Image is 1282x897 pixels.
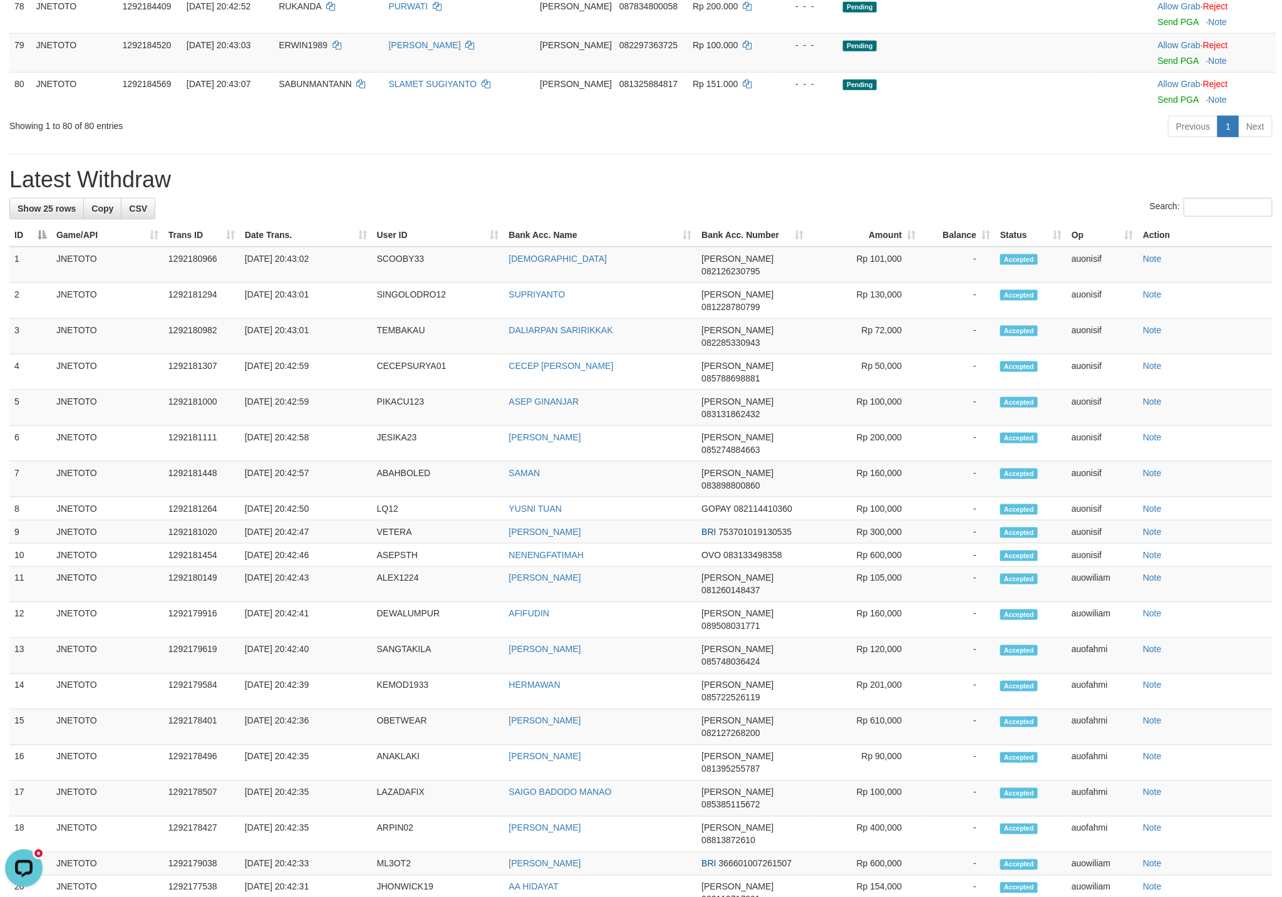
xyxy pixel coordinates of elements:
td: - [921,247,995,283]
a: [PERSON_NAME] [509,752,581,762]
a: [PERSON_NAME] [509,859,581,869]
span: Show 25 rows [18,204,76,214]
a: SAMAN [509,468,540,478]
a: Note [1143,882,1162,892]
td: auonisif [1067,283,1138,319]
td: 6 [9,426,51,462]
span: Copy 083133498358 to clipboard [723,550,782,560]
td: SANGTAKILA [372,638,504,674]
span: 1292184569 [123,79,172,89]
a: Next [1238,116,1273,137]
td: - [921,781,995,817]
a: Send PGA [1158,56,1199,66]
td: Rp 100,000 [809,497,921,521]
span: [PERSON_NAME] [701,468,773,478]
td: auowiliam [1067,603,1138,638]
td: 1292180982 [163,319,240,355]
td: [DATE] 20:42:59 [240,355,372,390]
span: Copy 085788698881 to clipboard [701,373,760,383]
span: Copy 082285330943 to clipboard [701,338,760,348]
td: auonisif [1067,544,1138,567]
span: Pending [843,2,877,13]
td: 1 [9,247,51,283]
td: JNETOTO [51,247,163,283]
h1: Latest Withdraw [9,167,1273,192]
span: Copy 085722526119 to clipboard [701,693,760,703]
span: [PERSON_NAME] [540,40,612,50]
td: 14 [9,674,51,710]
a: Note [1209,17,1228,27]
span: Accepted [1000,254,1038,265]
td: 15 [9,710,51,745]
a: Reject [1203,1,1228,11]
td: DEWALUMPUR [372,603,504,638]
td: Rp 610,000 [809,710,921,745]
span: GOPAY [701,504,731,514]
td: 1292179619 [163,638,240,674]
span: Rp 200.000 [693,1,738,11]
a: ASEP GINANJAR [509,397,579,407]
td: Rp 120,000 [809,638,921,674]
td: 1292178507 [163,781,240,817]
div: - - - [780,78,833,90]
a: Note [1143,680,1162,690]
span: Rp 100.000 [693,40,738,50]
a: Note [1143,504,1162,514]
td: 1292181294 [163,283,240,319]
span: [DATE] 20:43:03 [187,40,251,50]
span: Copy 081260148437 to clipboard [701,586,760,596]
span: Accepted [1000,361,1038,372]
td: 1292179916 [163,603,240,638]
span: [PERSON_NAME] [701,397,773,407]
td: - [921,745,995,781]
td: JNETOTO [51,283,163,319]
a: Note [1209,95,1228,105]
a: Reject [1203,79,1228,89]
td: [DATE] 20:42:59 [240,390,372,426]
span: Accepted [1000,504,1038,515]
td: 13 [9,638,51,674]
a: Copy [83,198,121,219]
td: 9 [9,521,51,544]
a: [PERSON_NAME] [389,40,461,50]
span: Copy 083898800860 to clipboard [701,480,760,490]
th: Status: activate to sort column ascending [995,224,1067,247]
span: [PERSON_NAME] [701,680,773,690]
td: 17 [9,781,51,817]
a: NENENGFATIMAH [509,550,584,560]
td: Rp 72,000 [809,319,921,355]
span: [PERSON_NAME] [701,432,773,442]
a: Note [1143,573,1162,583]
td: [DATE] 20:42:41 [240,603,372,638]
input: Search: [1184,198,1273,217]
span: Accepted [1000,326,1038,336]
td: 2 [9,283,51,319]
td: auofahmi [1067,745,1138,781]
td: - [921,390,995,426]
div: new message indicator [33,3,44,15]
td: 8 [9,497,51,521]
td: auonisif [1067,390,1138,426]
td: JNETOTO [51,781,163,817]
a: Note [1143,254,1162,264]
span: Copy 081228780799 to clipboard [701,302,760,312]
td: 4 [9,355,51,390]
span: Accepted [1000,681,1038,692]
td: ANAKLAKI [372,745,504,781]
button: Open LiveChat chat widget [5,5,43,43]
td: JNETOTO [31,72,117,111]
a: Note [1143,527,1162,537]
span: Copy 081395255787 to clipboard [701,764,760,774]
a: [PERSON_NAME] [509,432,581,442]
a: Note [1143,859,1162,869]
a: SUPRIYANTO [509,289,566,299]
td: [DATE] 20:42:46 [240,544,372,567]
td: - [921,283,995,319]
span: Copy 087834800058 to clipboard [619,1,678,11]
td: · [1153,33,1276,72]
td: ABAHBOLED [372,462,504,497]
span: Accepted [1000,717,1038,727]
a: 1 [1217,116,1239,137]
td: auonisif [1067,355,1138,390]
td: Rp 100,000 [809,390,921,426]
